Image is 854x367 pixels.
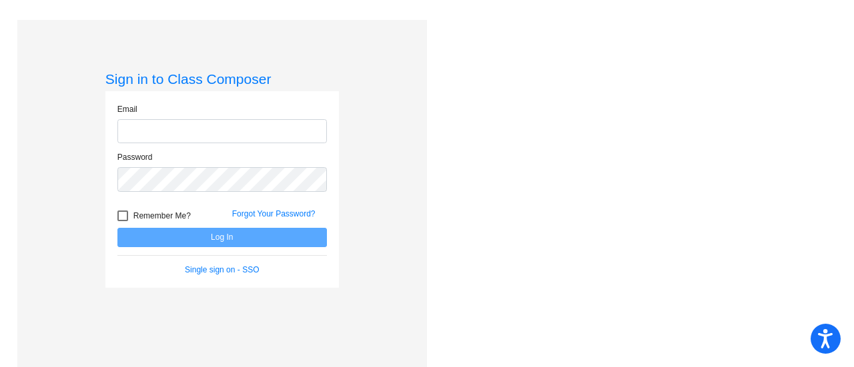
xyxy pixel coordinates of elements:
[133,208,191,224] span: Remember Me?
[117,103,137,115] label: Email
[117,151,153,163] label: Password
[232,209,316,218] a: Forgot Your Password?
[185,265,259,274] a: Single sign on - SSO
[117,228,327,247] button: Log In
[105,71,339,87] h3: Sign in to Class Composer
